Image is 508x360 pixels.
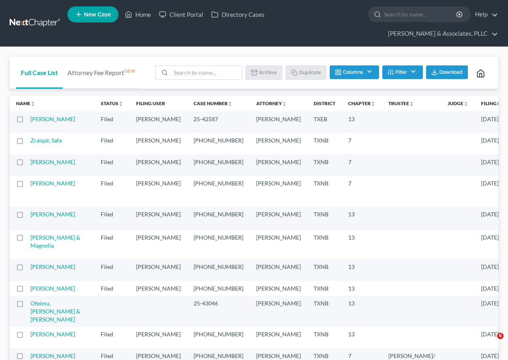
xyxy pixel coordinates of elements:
[94,259,130,281] td: Filed
[250,327,307,348] td: [PERSON_NAME]
[250,207,307,230] td: [PERSON_NAME]
[342,207,382,230] td: 13
[94,327,130,348] td: Filed
[187,133,250,154] td: [PHONE_NUMBER]
[130,155,187,176] td: [PERSON_NAME]
[481,333,500,352] iframe: Intercom live chat
[342,259,382,281] td: 13
[250,176,307,207] td: [PERSON_NAME]
[307,281,342,296] td: TXNB
[384,7,457,22] input: Search by name...
[171,66,242,79] input: Search by name...
[124,68,135,74] sup: NEW
[497,333,504,339] span: 6
[130,281,187,296] td: [PERSON_NAME]
[187,281,250,296] td: [PHONE_NUMBER]
[426,65,468,79] button: Download
[250,112,307,133] td: [PERSON_NAME]
[463,102,468,106] i: unfold_more
[307,155,342,176] td: TXNB
[342,327,382,348] td: 13
[342,155,382,176] td: 7
[187,176,250,207] td: [PHONE_NUMBER]
[130,176,187,207] td: [PERSON_NAME]
[31,331,75,338] a: [PERSON_NAME]
[94,281,130,296] td: Filed
[31,234,80,249] a: [PERSON_NAME] & Magnolia
[31,211,75,218] a: [PERSON_NAME]
[187,230,250,259] td: [PHONE_NUMBER]
[307,96,342,112] th: District
[282,102,287,106] i: unfold_more
[16,57,63,89] a: Full Case List
[84,12,111,18] span: New Case
[330,65,379,79] button: Columns
[409,102,414,106] i: unfold_more
[130,327,187,348] td: [PERSON_NAME]
[342,296,382,327] td: 13
[187,259,250,281] td: [PHONE_NUMBER]
[94,112,130,133] td: Filed
[130,133,187,154] td: [PERSON_NAME]
[207,7,269,22] a: Directory Cases
[250,281,307,296] td: [PERSON_NAME]
[342,230,382,259] td: 13
[228,102,233,106] i: unfold_more
[187,327,250,348] td: [PHONE_NUMBER]
[31,285,75,292] a: [PERSON_NAME]
[256,100,287,106] a: Attorneyunfold_more
[371,102,375,106] i: unfold_more
[307,112,342,133] td: TXEB
[471,7,498,22] a: Help
[101,100,123,106] a: Statusunfold_more
[187,207,250,230] td: [PHONE_NUMBER]
[31,102,35,106] i: unfold_more
[121,7,155,22] a: Home
[31,137,62,144] a: Zraiqat, Safa
[130,259,187,281] td: [PERSON_NAME]
[307,176,342,207] td: TXNB
[307,296,342,327] td: TXNB
[448,100,468,106] a: Judgeunfold_more
[250,259,307,281] td: [PERSON_NAME]
[342,176,382,207] td: 7
[342,281,382,296] td: 13
[307,259,342,281] td: TXNB
[382,65,423,79] button: Filter
[250,155,307,176] td: [PERSON_NAME]
[31,116,75,122] a: [PERSON_NAME]
[439,69,463,75] span: Download
[118,102,123,106] i: unfold_more
[307,133,342,154] td: TXNB
[94,133,130,154] td: Filed
[31,180,75,187] a: [PERSON_NAME]
[307,207,342,230] td: TXNB
[307,327,342,348] td: TXNB
[155,7,207,22] a: Client Portal
[250,296,307,327] td: [PERSON_NAME]
[194,100,233,106] a: Case Numberunfold_more
[31,159,75,165] a: [PERSON_NAME]
[130,96,187,112] th: Filing User
[130,230,187,259] td: [PERSON_NAME]
[187,155,250,176] td: [PHONE_NUMBER]
[348,100,375,106] a: Chapterunfold_more
[342,133,382,154] td: 7
[94,176,130,207] td: Filed
[250,230,307,259] td: [PERSON_NAME]
[31,300,80,323] a: Ofeimu, [PERSON_NAME] & [PERSON_NAME]
[94,155,130,176] td: Filed
[384,26,498,41] a: [PERSON_NAME] & Associates, PLLC
[63,57,140,89] a: Attorney Fee ReportNEW
[130,112,187,133] td: [PERSON_NAME]
[187,112,250,133] td: 25-42587
[388,100,414,106] a: Trusteeunfold_more
[31,263,75,270] a: [PERSON_NAME]
[307,230,342,259] td: TXNB
[342,112,382,133] td: 13
[187,296,250,327] td: 25-43046
[250,133,307,154] td: [PERSON_NAME]
[130,207,187,230] td: [PERSON_NAME]
[16,100,35,106] a: Nameunfold_more
[94,207,130,230] td: Filed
